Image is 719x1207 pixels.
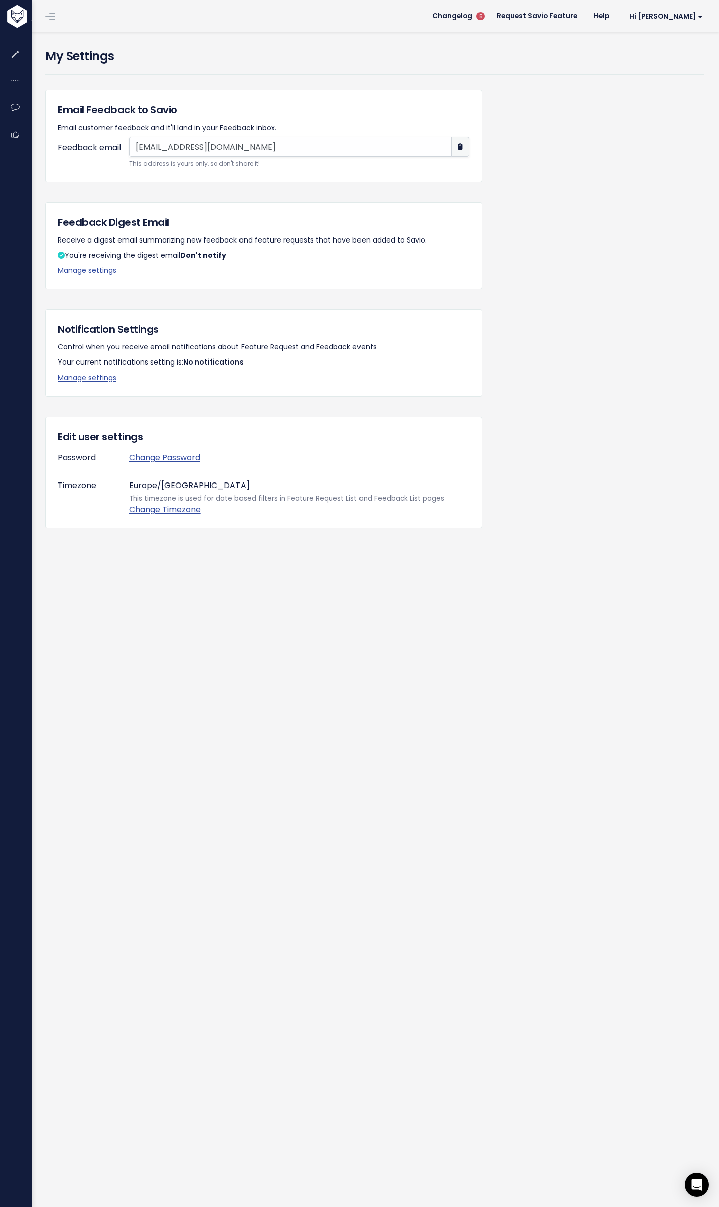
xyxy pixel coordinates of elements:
[129,504,201,515] a: Change Timezone
[58,102,469,117] h5: Email Feedback to Savio
[58,341,469,353] p: Control when you receive email notifications about Feature Request and Feedback events
[129,452,200,463] a: Change Password
[58,215,469,230] h5: Feedback Digest Email
[489,9,585,24] a: Request Savio Feature
[58,265,116,275] a: Manage settings
[50,448,122,464] label: Password
[58,122,469,134] p: Email customer feedback and it'll land in your Feedback inbox.
[432,13,472,20] span: Changelog
[58,373,116,383] a: Manage settings
[58,356,469,369] p: Your current notifications setting is:
[50,476,122,516] label: Timezone
[58,249,469,262] p: You're receiving the digest email
[180,250,226,260] strong: Don't notify
[5,5,82,28] img: logo-white.9d6f32f41409.svg
[617,9,711,24] a: Hi [PERSON_NAME]
[45,47,704,65] h4: My Settings
[129,159,469,169] small: This address is yours only, so don't share it!
[476,12,485,20] span: 5
[183,357,244,367] span: No notifications
[58,234,469,247] p: Receive a digest email summarizing new feedback and feature requests that have been added to Savio.
[129,494,469,504] small: This timezone is used for date based filters in Feature Request List and Feedback List pages
[685,1173,709,1197] div: Open Intercom Messenger
[629,13,703,20] span: Hi [PERSON_NAME]
[58,141,129,163] label: Feedback email
[129,479,250,491] span: Europe/[GEOGRAPHIC_DATA]
[585,9,617,24] a: Help
[58,429,469,444] h5: Edit user settings
[58,322,469,337] h5: Notification Settings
